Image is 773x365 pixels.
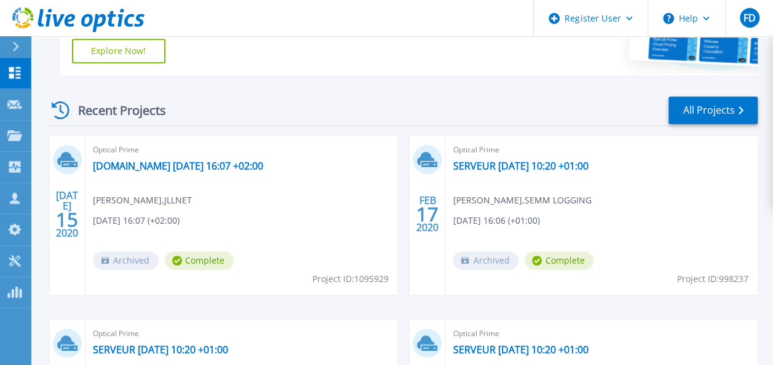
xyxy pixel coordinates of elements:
[453,327,750,340] span: Optical Prime
[93,214,180,227] span: [DATE] 16:07 (+02:00)
[93,143,390,157] span: Optical Prime
[453,251,518,270] span: Archived
[525,251,593,270] span: Complete
[453,343,588,356] a: SERVEUR [DATE] 10:20 +01:00
[47,95,183,125] div: Recent Projects
[453,194,591,207] span: [PERSON_NAME] , SEMM LOGGING
[93,160,263,172] a: [DOMAIN_NAME] [DATE] 16:07 +02:00
[416,192,439,237] div: FEB 2020
[453,160,588,172] a: SERVEUR [DATE] 10:20 +01:00
[453,143,750,157] span: Optical Prime
[55,192,79,237] div: [DATE] 2020
[416,209,438,219] span: 17
[93,251,159,270] span: Archived
[56,214,78,225] span: 15
[453,214,539,227] span: [DATE] 16:06 (+01:00)
[165,251,234,270] span: Complete
[93,343,228,356] a: SERVEUR [DATE] 10:20 +01:00
[72,39,165,63] a: Explore Now!
[93,194,192,207] span: [PERSON_NAME] , JLLNET
[743,13,755,23] span: FD
[668,96,758,124] a: All Projects
[93,327,390,340] span: Optical Prime
[677,272,748,286] span: Project ID: 998237
[312,272,388,286] span: Project ID: 1095929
